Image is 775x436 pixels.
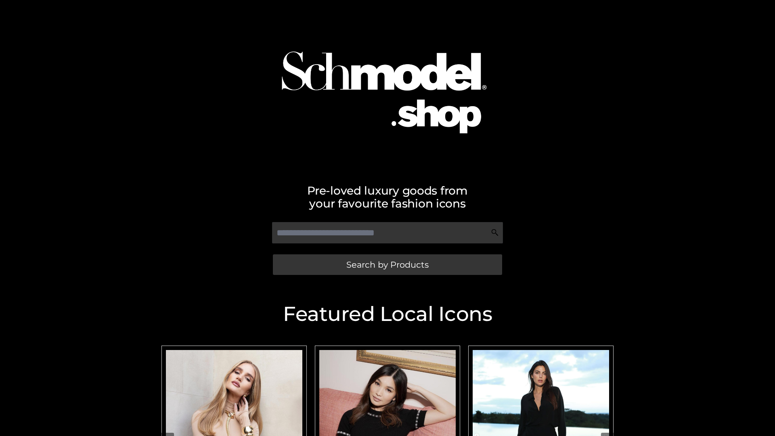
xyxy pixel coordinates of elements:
h2: Pre-loved luxury goods from your favourite fashion icons [157,184,618,210]
h2: Featured Local Icons​ [157,304,618,324]
span: Search by Products [346,260,429,269]
img: Search Icon [491,228,499,237]
a: Search by Products [273,254,502,275]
